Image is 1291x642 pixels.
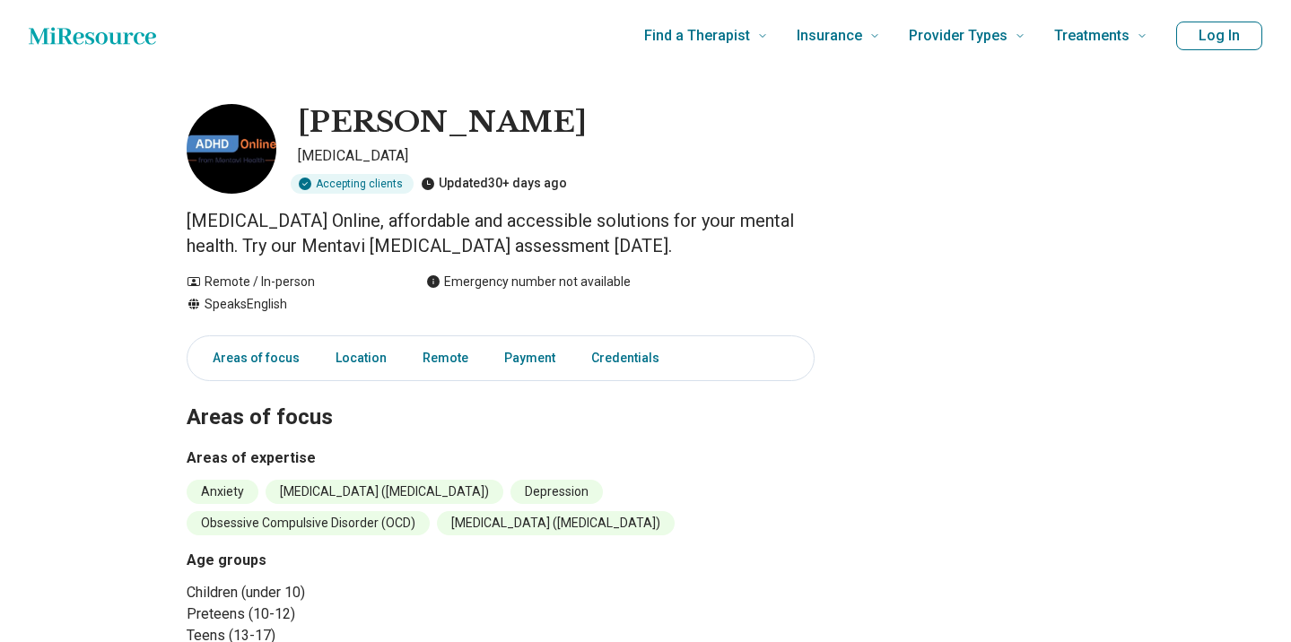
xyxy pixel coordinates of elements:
p: [MEDICAL_DATA] Online, affordable and accessible solutions for your mental health. Try our Mentav... [187,208,815,258]
div: Emergency number not available [426,273,631,291]
a: Location [325,340,397,377]
a: Areas of focus [191,340,310,377]
li: Obsessive Compulsive Disorder (OCD) [187,511,430,535]
div: Speaks English [187,295,390,314]
li: [MEDICAL_DATA] ([MEDICAL_DATA]) [437,511,675,535]
li: Anxiety [187,480,258,504]
p: [MEDICAL_DATA] [298,145,815,167]
img: Erin Henderson, Psychologist [187,104,276,194]
a: Remote [412,340,479,377]
span: Treatments [1054,23,1130,48]
div: Accepting clients [291,174,414,194]
span: Find a Therapist [644,23,750,48]
span: Provider Types [909,23,1008,48]
h3: Age groups [187,550,493,571]
a: Credentials [580,340,681,377]
li: [MEDICAL_DATA] ([MEDICAL_DATA]) [266,480,503,504]
h2: Areas of focus [187,360,815,433]
div: Remote / In-person [187,273,390,291]
button: Log In [1176,22,1262,50]
li: Preteens (10-12) [187,603,493,625]
div: Updated 30+ days ago [421,174,567,194]
span: Insurance [797,23,862,48]
h1: [PERSON_NAME] [298,104,587,142]
li: Depression [510,480,603,504]
a: Payment [493,340,566,377]
a: Home page [29,18,156,54]
h3: Areas of expertise [187,447,815,469]
li: Children (under 10) [187,582,493,603]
